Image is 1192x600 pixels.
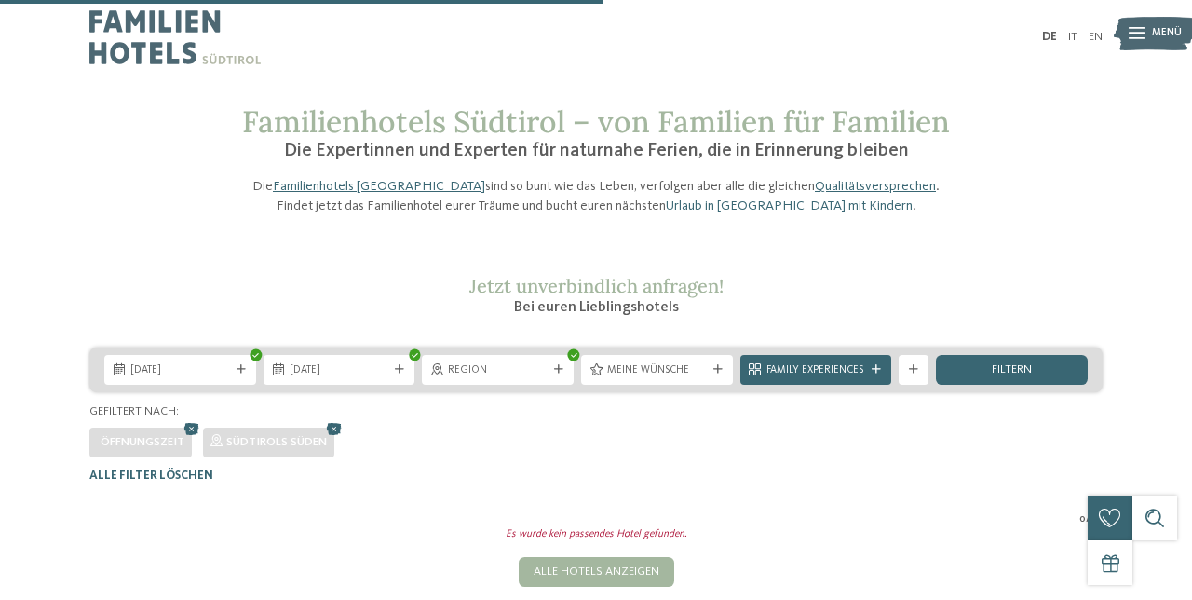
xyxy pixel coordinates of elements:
[82,527,1110,542] div: Es wurde kein passendes Hotel gefunden.
[130,363,230,378] span: [DATE]
[992,364,1032,376] span: filtern
[514,300,679,315] span: Bei euren Lieblingshotels
[1042,31,1057,43] a: DE
[101,436,184,448] span: Öffnungszeit
[242,177,950,214] p: Die sind so bunt wie das Leben, verfolgen aber alle die gleichen . Findet jetzt das Familienhotel...
[89,470,213,482] span: Alle Filter löschen
[766,363,866,378] span: Family Experiences
[290,363,389,378] span: [DATE]
[815,180,936,193] a: Qualitätsversprechen
[1086,512,1090,527] span: /
[519,557,674,587] div: Alle Hotels anzeigen
[1089,31,1103,43] a: EN
[273,180,485,193] a: Familienhotels [GEOGRAPHIC_DATA]
[242,102,950,141] span: Familienhotels Südtirol – von Familien für Familien
[1152,26,1182,41] span: Menü
[666,199,913,212] a: Urlaub in [GEOGRAPHIC_DATA] mit Kindern
[1068,31,1077,43] a: IT
[607,363,707,378] span: Meine Wünsche
[448,363,548,378] span: Region
[469,274,724,297] span: Jetzt unverbindlich anfragen!
[1079,512,1086,527] span: 0
[226,436,327,448] span: Südtirols Süden
[284,142,909,160] span: Die Expertinnen und Experten für naturnahe Ferien, die in Erinnerung bleiben
[89,405,179,417] span: Gefiltert nach:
